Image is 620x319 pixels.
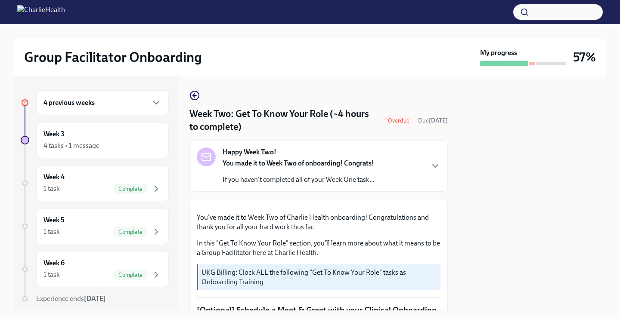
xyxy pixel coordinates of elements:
[223,147,276,157] strong: Happy Week Two!
[17,5,65,19] img: CharlieHealth
[43,215,65,225] h6: Week 5
[113,186,148,192] span: Complete
[418,117,448,125] span: September 29th, 2025 10:00
[43,258,65,268] h6: Week 6
[43,270,60,279] div: 1 task
[189,107,379,133] h4: Week Two: Get To Know Your Role (~4 hours to complete)
[201,268,437,287] p: UKG Billing: Clock ALL the following "Get To Know Your Role" tasks as Onboarding Training
[197,213,440,232] p: You've made it to Week Two of Charlie Health onboarding! Congratulations and thank you for all yo...
[418,117,448,124] span: Due
[223,175,375,184] p: If you haven't completed all of your Week One task...
[36,294,106,303] span: Experience ends
[43,98,95,107] h6: 4 previous weeks
[197,239,440,258] p: In this "Get To Know Your Role" section, you'll learn more about what it means to be a Group Faci...
[21,208,169,244] a: Week 51 taskComplete
[573,49,596,65] h3: 57%
[113,229,148,235] span: Complete
[21,122,169,158] a: Week 34 tasks • 1 message
[223,159,374,167] strong: You made it to Week Two of onboarding! Congrats!
[43,172,65,182] h6: Week 4
[113,272,148,278] span: Complete
[21,251,169,287] a: Week 61 taskComplete
[24,49,202,66] h2: Group Facilitator Onboarding
[43,227,60,236] div: 1 task
[21,165,169,201] a: Week 41 taskComplete
[36,90,169,115] div: 4 previous weeks
[43,141,99,150] div: 4 tasks • 1 message
[84,294,106,303] strong: [DATE]
[480,48,517,58] strong: My progress
[383,117,415,124] span: Overdue
[43,129,65,139] h6: Week 3
[429,117,448,124] strong: [DATE]
[43,184,60,193] div: 1 task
